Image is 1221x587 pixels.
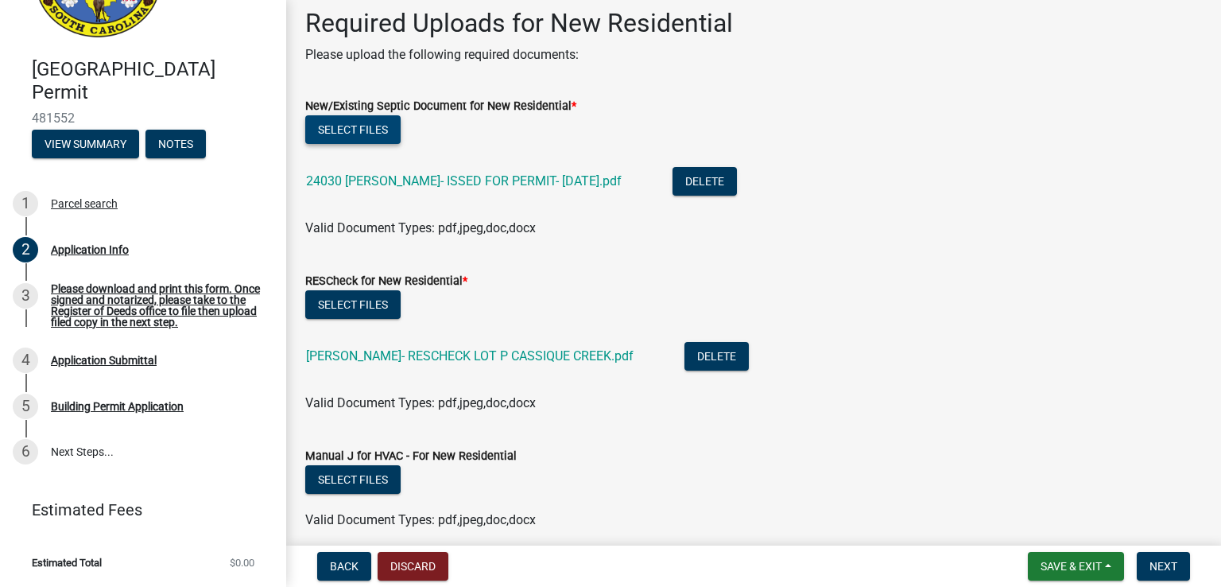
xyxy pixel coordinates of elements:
[51,355,157,366] div: Application Submittal
[145,138,206,151] wm-modal-confirm: Notes
[1137,552,1190,581] button: Next
[305,451,517,462] label: Manual J for HVAC - For New Residential
[13,394,38,419] div: 5
[32,58,273,104] h4: [GEOGRAPHIC_DATA] Permit
[13,494,261,526] a: Estimated Fees
[305,45,1202,64] p: Please upload the following required documents:
[305,395,536,410] span: Valid Document Types: pdf,jpeg,doc,docx
[51,401,184,412] div: Building Permit Application
[305,220,536,235] span: Valid Document Types: pdf,jpeg,doc,docx
[305,101,576,112] label: New/Existing Septic Document for New Residential
[51,283,261,328] div: Please download and print this form. Once signed and notarized, please take to the Register of De...
[51,198,118,209] div: Parcel search
[51,244,129,255] div: Application Info
[305,8,1202,38] h2: Required Uploads for New Residential
[305,276,467,287] label: RESCheck for New Residential
[32,558,102,568] span: Estimated Total
[13,283,38,309] div: 3
[1028,552,1124,581] button: Save & Exit
[306,348,634,363] a: [PERSON_NAME]- RESCHECK LOT P CASSIQUE CREEK.pdf
[305,512,536,527] span: Valid Document Types: pdf,jpeg,doc,docx
[13,348,38,373] div: 4
[1149,560,1177,573] span: Next
[13,237,38,262] div: 2
[32,111,254,126] span: 481552
[13,191,38,216] div: 1
[230,558,254,568] span: $0.00
[317,552,371,581] button: Back
[13,439,38,465] div: 6
[306,173,622,189] a: 24030 [PERSON_NAME]- ISSED FOR PERMIT- [DATE].pdf
[330,560,359,573] span: Back
[32,138,139,151] wm-modal-confirm: Summary
[305,115,401,144] button: Select files
[145,130,206,158] button: Notes
[305,290,401,319] button: Select files
[1041,560,1102,573] span: Save & Exit
[673,174,737,189] wm-modal-confirm: Delete Document
[684,349,749,364] wm-modal-confirm: Delete Document
[305,465,401,494] button: Select files
[32,130,139,158] button: View Summary
[673,167,737,196] button: Delete
[684,342,749,371] button: Delete
[378,552,448,581] button: Discard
